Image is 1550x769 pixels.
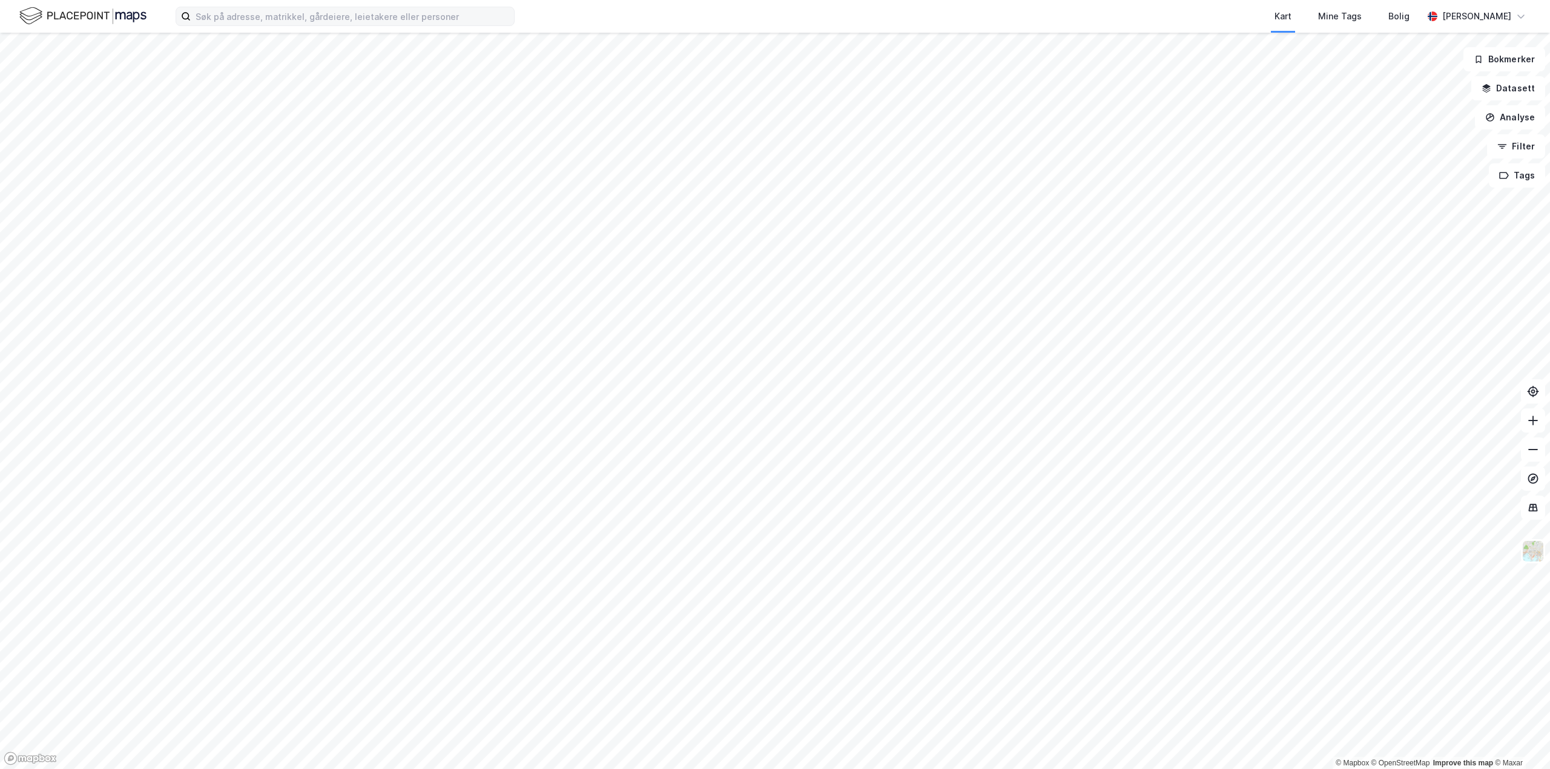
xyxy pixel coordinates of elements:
div: [PERSON_NAME] [1442,9,1511,24]
input: Søk på adresse, matrikkel, gårdeiere, leietakere eller personer [191,7,514,25]
div: Bolig [1388,9,1410,24]
img: logo.f888ab2527a4732fd821a326f86c7f29.svg [19,5,147,27]
div: Mine Tags [1318,9,1362,24]
div: Kontrollprogram for chat [1489,711,1550,769]
iframe: Chat Widget [1489,711,1550,769]
div: Kart [1275,9,1291,24]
